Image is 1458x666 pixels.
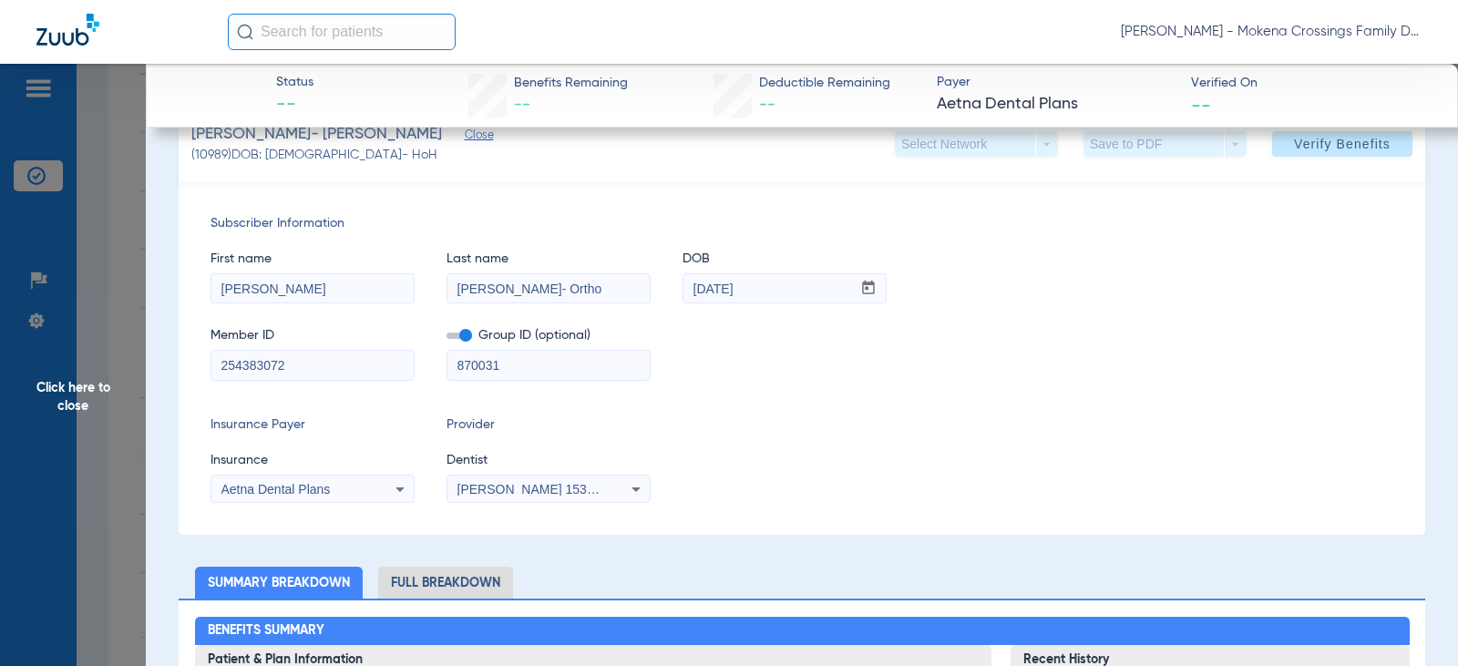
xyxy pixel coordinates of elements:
span: Benefits Remaining [514,74,628,93]
button: Open calendar [851,274,887,303]
span: Deductible Remaining [759,74,890,93]
span: DOB [683,250,887,269]
span: Close [465,128,481,146]
span: (10989) DOB: [DEMOGRAPHIC_DATA] - HoH [191,146,437,165]
span: -- [1191,95,1211,114]
img: Zuub Logo [36,14,99,46]
span: Insurance Payer [210,415,415,435]
span: Insurance [210,451,415,470]
span: Status [276,73,313,92]
li: Summary Breakdown [195,567,363,599]
span: [PERSON_NAME] - Mokena Crossings Family Dental [1121,23,1422,41]
span: First name [210,250,415,269]
span: Aetna Dental Plans [937,93,1175,116]
span: -- [514,97,530,113]
img: Search Icon [237,24,253,40]
span: -- [276,93,313,118]
li: Full Breakdown [378,567,513,599]
span: Verify Benefits [1294,137,1391,151]
button: Verify Benefits [1272,131,1412,157]
span: Member ID [210,326,415,345]
h2: Benefits Summary [195,617,1410,646]
span: [PERSON_NAME]- [PERSON_NAME] [191,123,442,146]
span: Last name [447,250,651,269]
span: Payer [937,73,1175,92]
span: -- [759,97,775,113]
span: [PERSON_NAME] 1538554126 [457,482,637,497]
span: Dentist [447,451,651,470]
span: Aetna Dental Plans [221,482,331,497]
input: Search for patients [228,14,456,50]
span: Group ID (optional) [447,326,651,345]
span: Provider [447,415,651,435]
span: Verified On [1191,74,1429,93]
span: Subscriber Information [210,214,1393,233]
